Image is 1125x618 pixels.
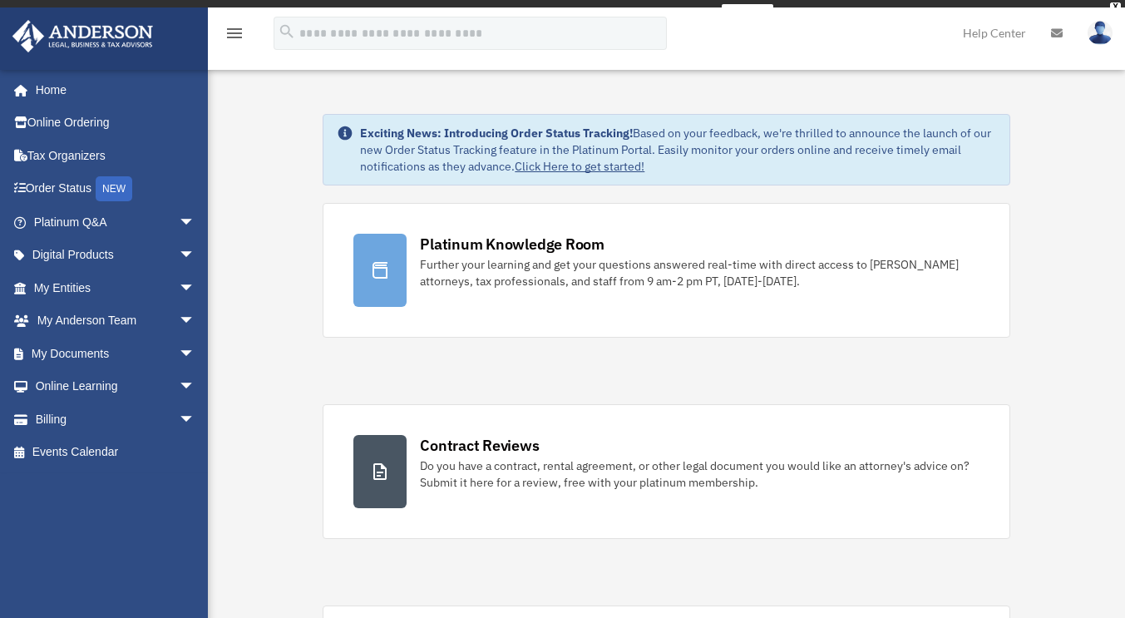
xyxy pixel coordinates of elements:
[722,4,773,24] a: survey
[420,234,604,255] div: Platinum Knowledge Room
[179,337,212,371] span: arrow_drop_down
[179,205,212,240] span: arrow_drop_down
[12,304,220,338] a: My Anderson Teamarrow_drop_down
[360,126,633,141] strong: Exciting News: Introducing Order Status Tracking!
[96,176,132,201] div: NEW
[12,337,220,370] a: My Documentsarrow_drop_down
[420,435,539,456] div: Contract Reviews
[352,4,715,24] div: Get a chance to win 6 months of Platinum for free just by filling out this
[12,271,220,304] a: My Entitiesarrow_drop_down
[278,22,296,41] i: search
[179,304,212,339] span: arrow_drop_down
[420,256,979,289] div: Further your learning and get your questions answered real-time with direct access to [PERSON_NAM...
[360,125,995,175] div: Based on your feedback, we're thrilled to announce the launch of our new Order Status Tracking fe...
[12,403,220,436] a: Billingarrow_drop_down
[12,239,220,272] a: Digital Productsarrow_drop_down
[323,203,1009,338] a: Platinum Knowledge Room Further your learning and get your questions answered real-time with dire...
[1110,2,1121,12] div: close
[12,436,220,469] a: Events Calendar
[179,239,212,273] span: arrow_drop_down
[179,403,212,437] span: arrow_drop_down
[12,172,220,206] a: Order StatusNEW
[12,106,220,140] a: Online Ordering
[12,370,220,403] a: Online Learningarrow_drop_down
[12,205,220,239] a: Platinum Q&Aarrow_drop_down
[515,159,644,174] a: Click Here to get started!
[1088,21,1113,45] img: User Pic
[179,370,212,404] span: arrow_drop_down
[225,29,244,43] a: menu
[12,73,212,106] a: Home
[7,20,158,52] img: Anderson Advisors Platinum Portal
[225,23,244,43] i: menu
[323,404,1009,539] a: Contract Reviews Do you have a contract, rental agreement, or other legal document you would like...
[179,271,212,305] span: arrow_drop_down
[12,139,220,172] a: Tax Organizers
[420,457,979,491] div: Do you have a contract, rental agreement, or other legal document you would like an attorney's ad...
